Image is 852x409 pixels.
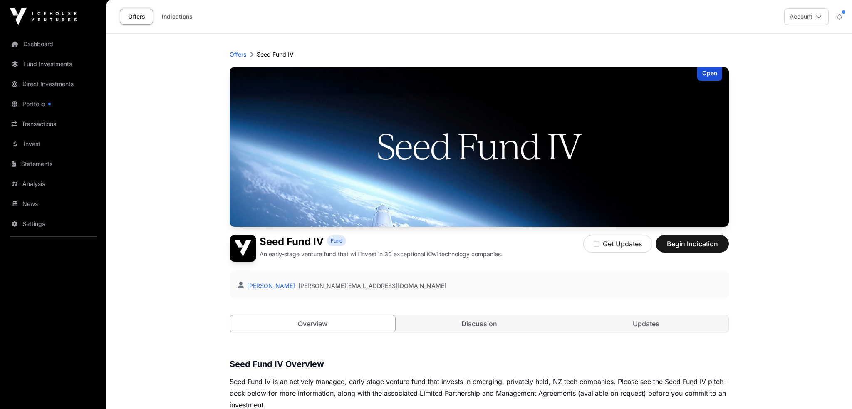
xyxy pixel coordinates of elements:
[120,9,153,25] a: Offers
[260,250,503,258] p: An early-stage venture fund that will invest in 30 exceptional Kiwi technology companies.
[230,235,256,262] img: Seed Fund IV
[260,235,324,248] h1: Seed Fund IV
[656,243,729,252] a: Begin Indication
[397,315,562,332] a: Discussion
[7,195,100,213] a: News
[7,155,100,173] a: Statements
[7,175,100,193] a: Analysis
[7,75,100,93] a: Direct Investments
[7,135,100,153] a: Invest
[257,50,294,59] p: Seed Fund IV
[583,235,652,253] button: Get Updates
[156,9,198,25] a: Indications
[230,67,729,227] img: Seed Fund IV
[298,282,446,290] a: [PERSON_NAME][EMAIL_ADDRESS][DOMAIN_NAME]
[784,8,829,25] button: Account
[245,282,295,289] a: [PERSON_NAME]
[230,357,729,371] h3: Seed Fund IV Overview
[331,238,342,244] span: Fund
[230,315,728,332] nav: Tabs
[230,50,246,59] a: Offers
[7,115,100,133] a: Transactions
[230,315,396,332] a: Overview
[10,8,77,25] img: Icehouse Ventures Logo
[656,235,729,253] button: Begin Indication
[7,55,100,73] a: Fund Investments
[563,315,728,332] a: Updates
[697,67,722,81] div: Open
[7,95,100,113] a: Portfolio
[7,215,100,233] a: Settings
[7,35,100,53] a: Dashboard
[666,239,718,249] span: Begin Indication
